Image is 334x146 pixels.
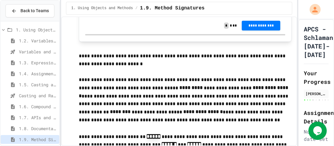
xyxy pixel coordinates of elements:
[19,59,57,66] span: 1.3. Expressions and Output [New]
[306,91,327,96] div: [PERSON_NAME]
[20,8,49,14] span: Back to Teams
[71,6,133,11] span: 1. Using Objects and Methods
[19,70,57,77] span: 1.4. Assignment and Input
[19,125,57,132] span: 1.8. Documentation with Comments and Preconditions
[304,69,328,86] h2: Your Progress
[16,27,57,33] span: 1. Using Objects and Methods
[308,122,328,140] iframe: chat widget
[19,48,57,55] span: Variables and Data Types - Quiz
[303,2,322,16] div: My Account
[19,136,57,143] span: 1.9. Method Signatures
[135,6,138,11] span: /
[19,92,57,99] span: Casting and Ranges of variables - Quiz
[19,81,57,88] span: 1.5. Casting and Ranges of Values
[304,109,328,126] h2: Assignment Details
[19,37,57,44] span: 1.2. Variables and Data Types
[19,114,57,121] span: 1.7. APIs and Libraries
[6,4,54,17] button: Back to Teams
[304,128,328,143] div: No due date set
[19,103,57,110] span: 1.6. Compound Assignment Operators
[140,5,204,12] span: 1.9. Method Signatures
